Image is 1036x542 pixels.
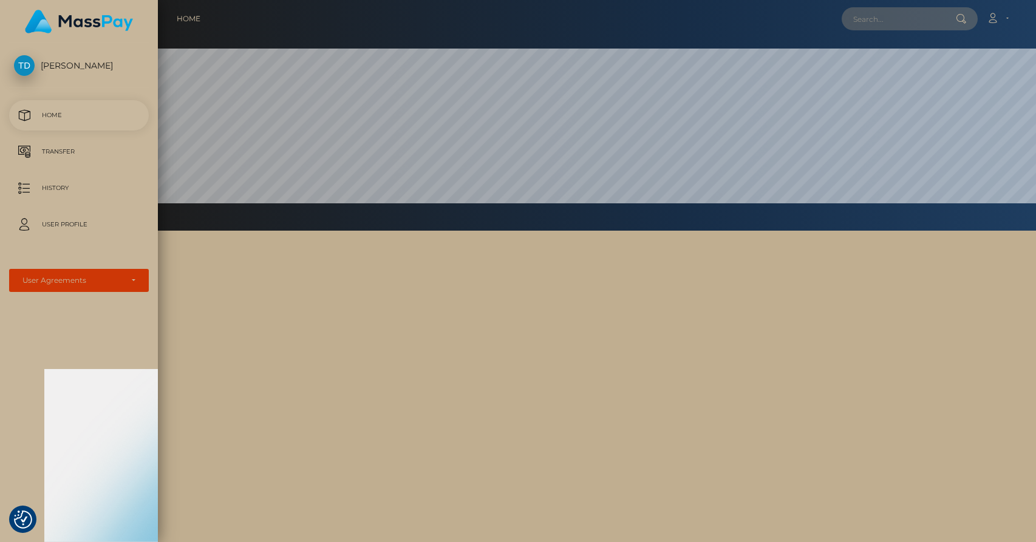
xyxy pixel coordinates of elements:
button: Consent Preferences [14,510,32,529]
p: Home [14,106,144,124]
p: History [14,179,144,197]
img: MassPay [25,10,133,33]
span: [PERSON_NAME] [9,60,149,71]
p: Transfer [14,143,144,161]
button: User Agreements [9,269,149,292]
div: User Agreements [22,276,122,285]
img: Revisit consent button [14,510,32,529]
p: User Profile [14,215,144,234]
